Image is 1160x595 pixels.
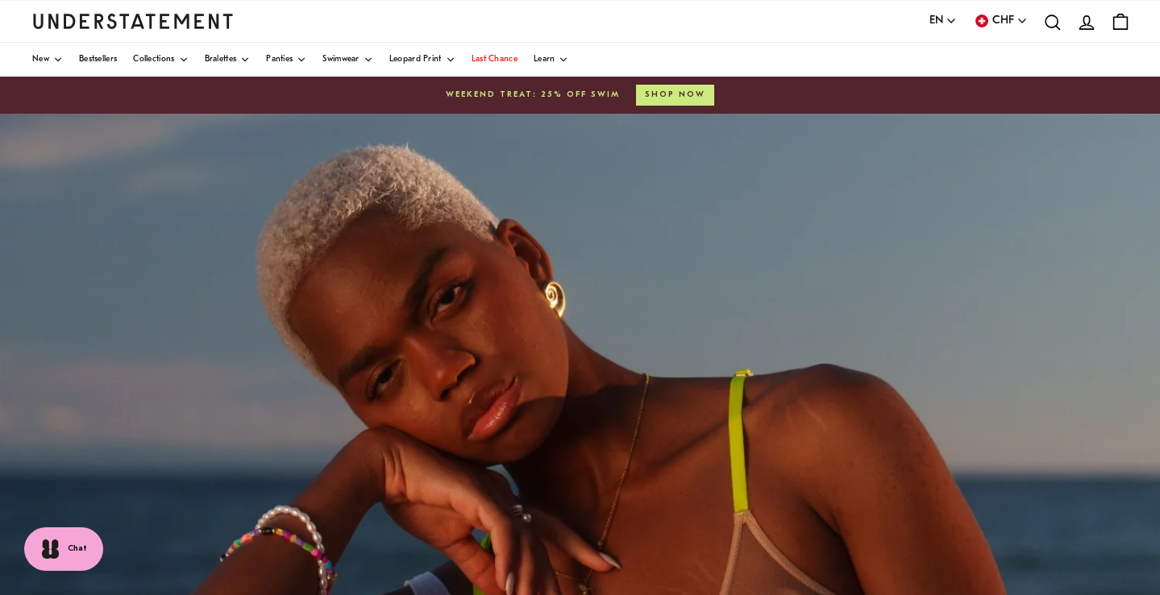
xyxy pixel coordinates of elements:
[973,12,1028,30] button: CHF
[534,56,555,64] span: Learn
[32,43,63,77] a: New
[636,85,714,106] button: Shop now
[266,43,306,77] a: Panties
[389,43,455,77] a: Leopard Print
[24,527,103,571] button: Chat
[68,543,87,555] span: Chat
[929,12,957,30] button: EN
[79,56,117,64] span: Bestsellers
[205,43,251,77] a: Bralettes
[472,43,518,77] a: Last Chance
[472,56,518,64] span: Last Chance
[322,56,359,64] span: Swimwear
[446,89,620,102] span: WEEKEND TREAT: 25% OFF SWIM
[992,12,1014,30] span: CHF
[266,56,293,64] span: Panties
[322,43,372,77] a: Swimwear
[534,43,569,77] a: Learn
[929,12,943,30] span: EN
[32,85,1128,106] a: WEEKEND TREAT: 25% OFF SWIMShop now
[133,56,174,64] span: Collections
[79,43,117,77] a: Bestsellers
[32,14,234,28] a: Understatement Homepage
[133,43,188,77] a: Collections
[389,56,442,64] span: Leopard Print
[32,56,49,64] span: New
[205,56,237,64] span: Bralettes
